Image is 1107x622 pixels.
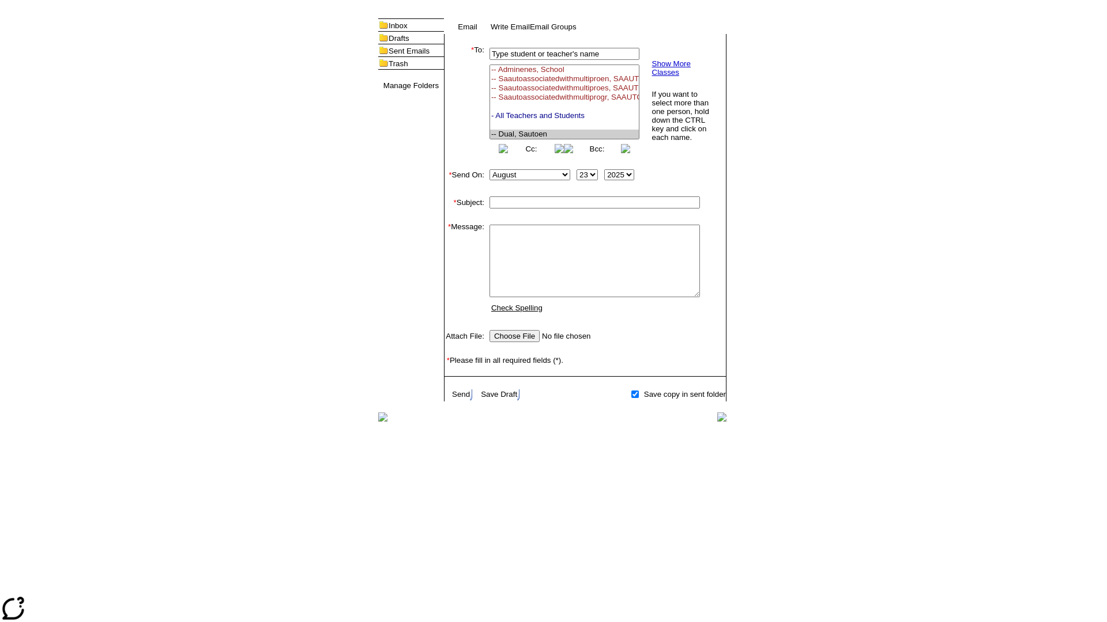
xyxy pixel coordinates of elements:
a: Sent Emails [389,47,430,55]
img: spacer.gif [484,269,485,270]
img: spacer.gif [445,400,446,401]
a: Save Draft [481,390,517,399]
td: Attach File: [445,328,484,344]
a: Email Groups [530,22,577,31]
td: To: [445,45,484,155]
option: -- Saautoassociatedwithmultiproes, SAAUTOASSOCIATEDWITHMULTIPROGRAMES [490,84,639,93]
img: folder_icon.gif [378,44,389,56]
a: Email [458,22,477,31]
img: button_left.png [499,144,508,153]
a: Manage Folders [383,81,439,90]
a: Cc: [525,145,537,153]
img: spacer.gif [445,393,447,395]
option: -- Saautoassociatedwithmultiprogr, SAAUTOASSOCIATEDWITHMULTIPROGRAMCLA [490,93,639,102]
img: button_left.png [564,144,573,153]
img: folder_icon.gif [378,19,389,31]
img: spacer.gif [445,377,453,385]
td: Send On: [445,167,484,183]
a: Drafts [389,34,409,43]
option: -- Saautoassociatedwithmultiproen, SAAUTOASSOCIATEDWITHMULTIPROGRAMEN [490,74,639,84]
img: spacer.gif [445,386,446,388]
img: spacer.gif [445,385,446,386]
img: spacer.gif [445,376,445,377]
img: spacer.gif [445,211,456,222]
img: button_right.png [555,144,564,153]
img: spacer.gif [445,155,456,167]
img: button_right.png [621,144,630,153]
a: Bcc: [590,145,605,153]
option: - All Teachers and Students [490,111,639,120]
a: Show More Classes [652,59,691,77]
td: Please fill in all required fields (*). [445,356,726,365]
td: Save copy in sent folder [641,388,726,400]
img: spacer.gif [484,202,485,203]
td: Message: [445,222,484,316]
img: folder_icon.gif [378,57,389,69]
option: -- Dual, Sautoen [490,130,639,139]
img: spacer.gif [445,183,456,194]
td: Subject: [445,194,484,211]
img: spacer.gif [484,98,487,104]
a: Inbox [389,21,408,30]
img: folder_icon.gif [378,32,389,44]
img: table_footer_right.gif [717,412,726,422]
a: Send [452,390,470,399]
img: table_footer_left.gif [378,412,387,422]
a: Check Spelling [491,304,543,312]
img: spacer.gif [445,344,456,356]
a: Trash [389,59,408,68]
a: Write Email [491,22,530,31]
td: If you want to select more than one person, hold down the CTRL key and click on each name. [652,89,717,142]
option: -- Adminenes, School [490,65,639,74]
img: spacer.gif [445,365,456,376]
img: spacer.gif [484,336,485,336]
img: spacer.gif [445,316,456,328]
